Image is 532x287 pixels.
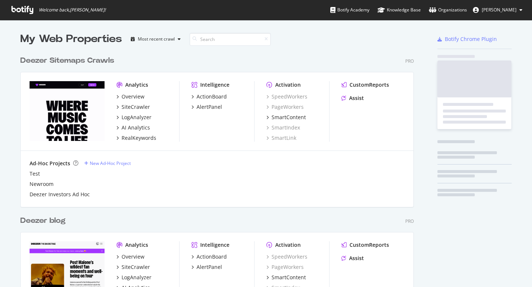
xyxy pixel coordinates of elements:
[275,81,301,89] div: Activation
[122,93,144,100] div: Overview
[197,93,227,100] div: ActionBoard
[272,274,306,281] div: SmartContent
[197,263,222,271] div: AlertPanel
[20,215,69,226] a: Deezer blog
[191,263,222,271] a: AlertPanel
[349,241,389,249] div: CustomReports
[275,241,301,249] div: Activation
[20,55,114,66] div: Deezer Sitemaps Crawls
[482,7,516,13] span: Paola Barry
[122,253,144,260] div: Overview
[116,93,144,100] a: Overview
[39,7,106,13] span: Welcome back, [PERSON_NAME] !
[266,263,304,271] a: PageWorkers
[266,114,306,121] a: SmartContent
[122,124,150,131] div: AI Analytics
[84,160,131,166] a: New Ad-Hoc Project
[197,103,222,111] div: AlertPanel
[437,35,497,43] a: Botify Chrome Plugin
[191,103,222,111] a: AlertPanel
[122,274,151,281] div: LogAnalyzer
[349,81,389,89] div: CustomReports
[30,180,54,188] a: Newroom
[191,93,227,100] a: ActionBoard
[116,253,144,260] a: Overview
[90,160,131,166] div: New Ad-Hoc Project
[330,6,369,14] div: Botify Academy
[266,253,307,260] a: SpeedWorkers
[197,253,227,260] div: ActionBoard
[405,58,414,64] div: Pro
[20,32,122,46] div: My Web Properties
[341,241,389,249] a: CustomReports
[445,35,497,43] div: Botify Chrome Plugin
[30,191,90,198] a: Deezer Investors Ad Hoc
[30,160,70,167] div: Ad-Hoc Projects
[405,218,414,224] div: Pro
[116,274,151,281] a: LogAnalyzer
[266,103,304,111] a: PageWorkers
[30,170,40,177] a: Test
[122,263,150,271] div: SiteCrawler
[349,255,364,262] div: Assist
[266,134,296,142] a: SmartLink
[467,4,528,16] button: [PERSON_NAME]
[116,103,150,111] a: SiteCrawler
[429,6,467,14] div: Organizations
[138,37,175,41] div: Most recent crawl
[122,114,151,121] div: LogAnalyzer
[20,215,66,226] div: Deezer blog
[20,55,117,66] a: Deezer Sitemaps Crawls
[116,114,151,121] a: LogAnalyzer
[191,253,227,260] a: ActionBoard
[128,33,184,45] button: Most recent crawl
[341,255,364,262] a: Assist
[349,94,364,102] div: Assist
[272,114,306,121] div: SmartContent
[378,6,421,14] div: Knowledge Base
[266,93,307,100] a: SpeedWorkers
[125,81,148,89] div: Analytics
[200,81,229,89] div: Intelligence
[116,124,150,131] a: AI Analytics
[266,124,300,131] a: SmartIndex
[116,134,156,142] a: RealKeywords
[200,241,229,249] div: Intelligence
[341,81,389,89] a: CustomReports
[122,134,156,142] div: RealKeywords
[341,94,364,102] a: Assist
[116,263,150,271] a: SiteCrawler
[190,33,271,46] input: Search
[125,241,148,249] div: Analytics
[30,81,105,141] img: deezer.com
[122,103,150,111] div: SiteCrawler
[266,274,306,281] a: SmartContent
